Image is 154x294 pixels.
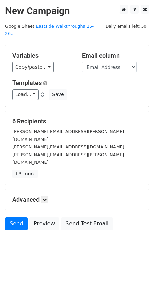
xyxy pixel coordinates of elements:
[5,5,149,17] h2: New Campaign
[12,196,142,203] h5: Advanced
[5,217,28,230] a: Send
[103,24,149,29] a: Daily emails left: 50
[5,24,94,36] a: Eastside Walkthroughs 25-26...
[12,129,124,142] small: [PERSON_NAME][EMAIL_ADDRESS][PERSON_NAME][DOMAIN_NAME]
[103,23,149,30] span: Daily emails left: 50
[12,144,124,149] small: [PERSON_NAME][EMAIL_ADDRESS][DOMAIN_NAME]
[82,52,142,59] h5: Email column
[12,170,38,178] a: +3 more
[29,217,59,230] a: Preview
[12,118,142,125] h5: 6 Recipients
[61,217,113,230] a: Send Test Email
[12,52,72,59] h5: Variables
[12,62,54,72] a: Copy/paste...
[49,89,67,100] button: Save
[5,24,94,36] small: Google Sheet:
[12,152,124,165] small: [PERSON_NAME][EMAIL_ADDRESS][PERSON_NAME][DOMAIN_NAME]
[120,261,154,294] iframe: Chat Widget
[12,79,42,86] a: Templates
[12,89,38,100] a: Load...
